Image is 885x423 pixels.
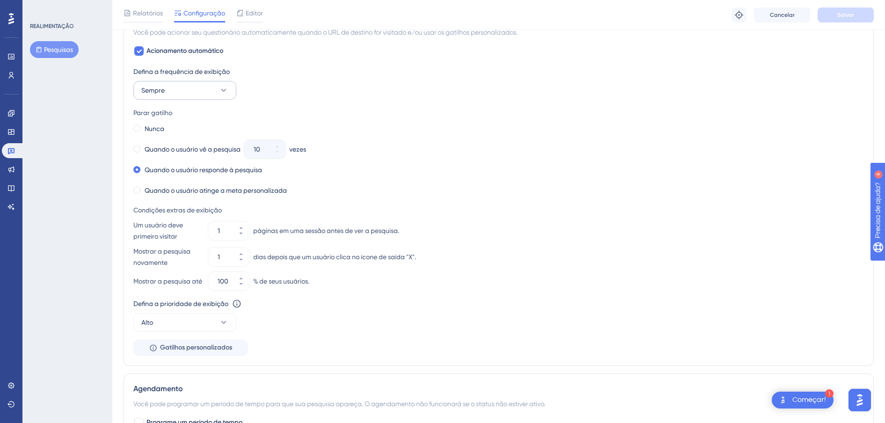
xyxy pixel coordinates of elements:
[777,394,789,406] img: texto alternativo de imagem do iniciador
[253,251,416,263] div: dias depois que um usuário clica no ícone de saída "X".
[133,298,228,309] div: Defina a prioridade de exibição
[146,45,223,57] span: Acionamento automático
[133,219,205,242] font: Um usuário deve primeiro visitar
[44,44,73,55] font: Pesquisas
[133,66,864,77] div: Defina a frequência de exibição
[837,11,854,19] span: Salvar
[133,246,203,268] font: Mostrar a pesquisa novamente
[160,342,232,353] span: Gatilhos personalizados
[30,22,74,30] div: REALIMENTAÇÃO
[133,276,205,287] div: Mostrar a pesquisa até
[825,389,834,398] div: 1
[30,41,79,58] button: Pesquisas
[145,123,164,134] label: Nunca
[289,144,306,155] div: vezes
[145,185,287,196] label: Quando o usuário atinge a meta personalizada
[145,144,241,155] label: Quando o usuário vê a pesquisa
[133,7,163,19] span: Relatórios
[133,383,864,394] div: Agendamento
[818,7,874,22] button: Salvar
[846,386,874,414] iframe: UserGuiding AI Assistant Launcher
[145,164,262,175] label: Quando o usuário responde à pesquisa
[133,204,864,216] div: Condições extras de exibição
[133,398,864,409] div: Você pode programar um período de tempo para que sua pesquisa apareça. O agendamento não funciona...
[772,392,834,408] div: Abra o Get Started! lista de verificação, módulos restantes: 1
[133,27,864,38] div: Você pode acionar seu questionário automaticamente quando o URL de destino for visitado e/ou usar...
[253,276,309,287] div: % de seus usuários.
[133,81,236,100] button: Sempre
[754,7,810,22] button: Cancelar
[133,107,864,118] div: Parar gatilho
[246,7,263,19] span: Editor
[141,317,153,328] span: Alto
[253,225,399,236] div: páginas em uma sessão antes de ver a pesquisa.
[770,11,795,19] span: Cancelar
[85,5,88,12] div: 4
[183,7,225,19] span: Configuração
[22,2,78,14] span: Precisa de ajuda?
[141,85,165,96] span: Sempre
[133,339,248,356] button: Gatilhos personalizados
[792,395,826,405] div: Começar!
[133,313,236,332] button: Alto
